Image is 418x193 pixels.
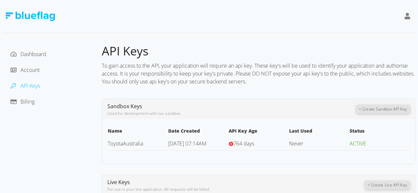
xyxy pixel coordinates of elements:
[11,50,46,58] a: Dashboard
[107,127,168,137] th: Name
[11,82,40,89] a: API Keys
[20,82,40,89] span: API Keys
[108,140,143,147] a: ToyotaAustralia
[350,140,366,147] span: ACTIVE
[356,105,410,113] button: + Create Sandbox API Key
[168,127,228,137] th: Date Created
[20,98,35,105] span: Billing
[11,66,40,74] a: Account
[102,59,415,88] div: To gain access to the API, your application will require an api key. These key's will be used to ...
[102,43,148,59] span: API Keys
[20,66,40,74] span: Account
[107,186,365,192] div: For use in your live application. All requests will be billed.
[11,98,35,105] a: Billing
[168,140,207,147] span: [DATE] 07:14AM
[107,103,142,110] span: Sandbox Keys
[349,127,410,137] th: Status
[365,181,410,189] button: + Create Live API Key
[20,50,46,58] span: Dashboard
[289,140,303,147] span: Never
[107,111,356,116] div: Used for development with our sandbox.
[107,178,130,186] span: Live Keys
[5,12,55,21] img: Blue Flag Logo
[289,127,349,137] th: Last Used
[228,127,289,137] th: API Key Age
[233,140,254,147] span: 764 days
